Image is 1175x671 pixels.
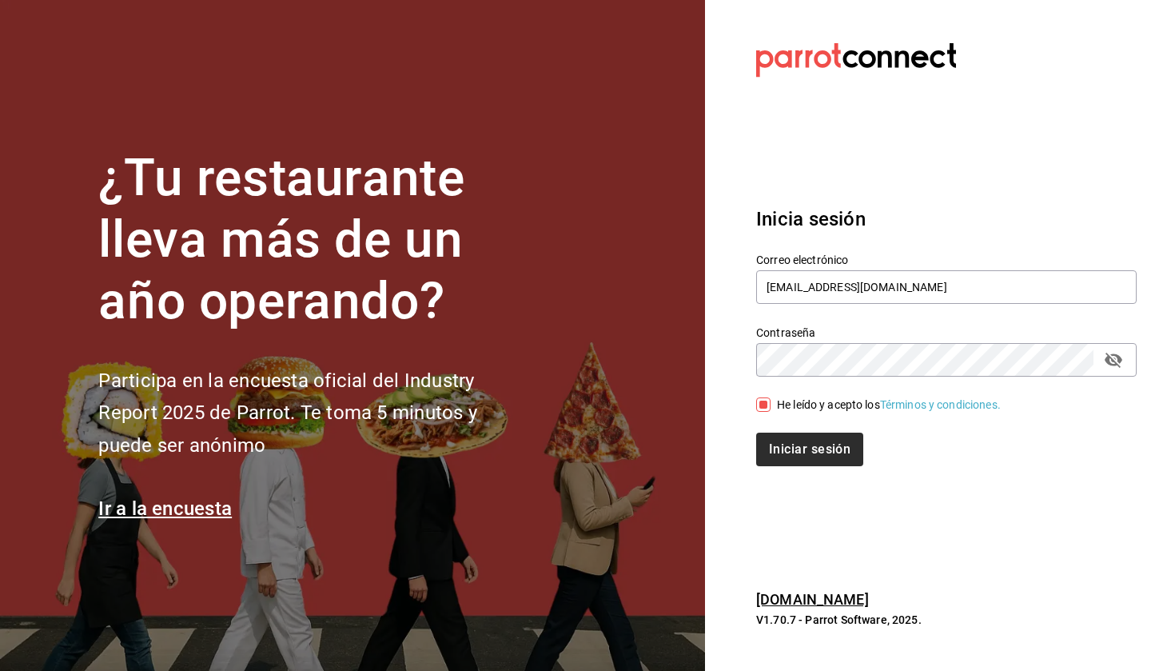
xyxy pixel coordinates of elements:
[98,365,530,462] h2: Participa en la encuesta oficial del Industry Report 2025 de Parrot. Te toma 5 minutos y puede se...
[756,270,1137,304] input: Ingresa tu correo electrónico
[880,398,1001,411] a: Términos y condiciones.
[98,148,530,332] h1: ¿Tu restaurante lleva más de un año operando?
[756,612,1137,628] p: V1.70.7 - Parrot Software, 2025.
[756,591,869,608] a: [DOMAIN_NAME]
[98,497,232,520] a: Ir a la encuesta
[756,327,1137,338] label: Contraseña
[756,433,863,466] button: Iniciar sesión
[777,397,1001,413] div: He leído y acepto los
[1100,346,1127,373] button: passwordField
[756,205,1137,234] h3: Inicia sesión
[756,254,1137,266] label: Correo electrónico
